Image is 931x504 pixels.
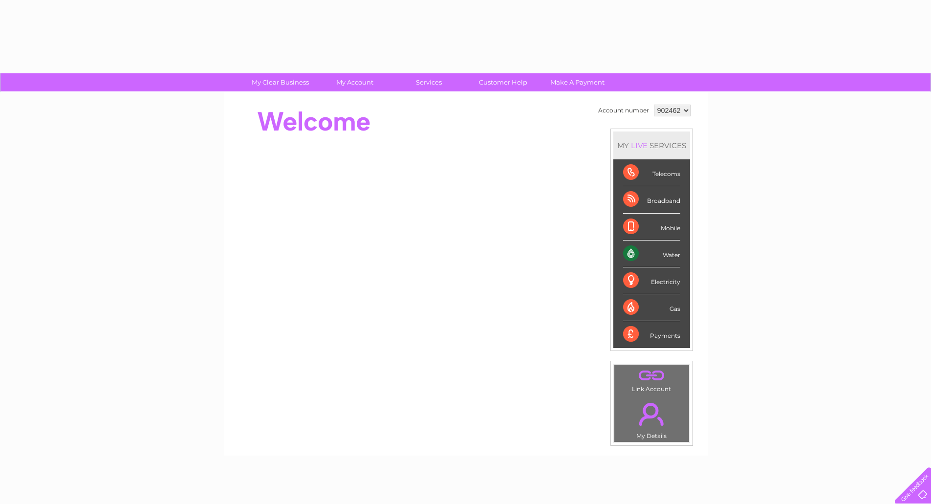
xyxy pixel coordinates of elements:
a: . [617,367,687,384]
td: Account number [596,102,651,119]
div: LIVE [629,141,650,150]
a: Make A Payment [537,73,618,91]
td: My Details [614,394,690,442]
a: Customer Help [463,73,543,91]
div: Mobile [623,214,680,241]
td: Link Account [614,364,690,395]
a: My Account [314,73,395,91]
div: MY SERVICES [613,131,690,159]
a: . [617,397,687,431]
div: Water [623,241,680,267]
a: My Clear Business [240,73,321,91]
div: Electricity [623,267,680,294]
a: Services [389,73,469,91]
div: Broadband [623,186,680,213]
div: Payments [623,321,680,348]
div: Gas [623,294,680,321]
div: Telecoms [623,159,680,186]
